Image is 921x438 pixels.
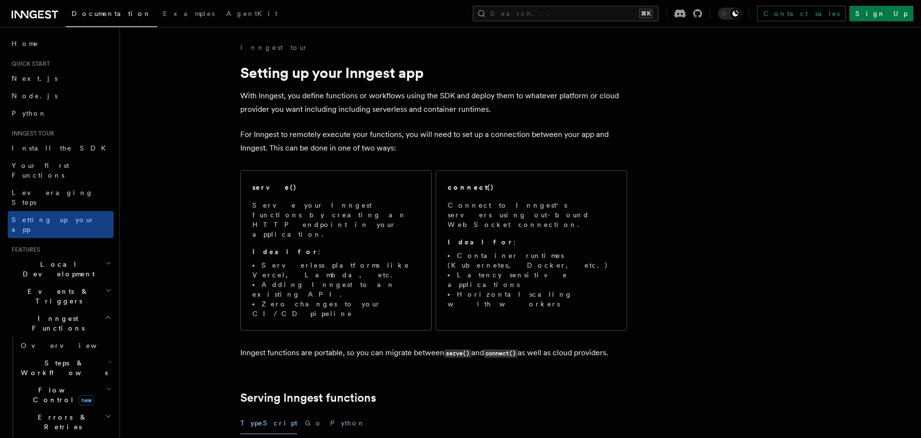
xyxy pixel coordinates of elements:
[12,162,69,179] span: Your first Functions
[12,189,93,206] span: Leveraging Steps
[252,248,318,256] strong: Ideal for
[17,354,114,381] button: Steps & Workflows
[252,182,297,192] h2: serve()
[444,349,471,358] code: serve()
[240,128,627,155] p: For Inngest to remotely execute your functions, you will need to set up a connection between your...
[8,70,114,87] a: Next.js
[448,182,494,192] h2: connect()
[252,200,420,239] p: Serve your Inngest functions by creating an HTTP endpoint in your application.
[8,246,40,254] span: Features
[8,287,105,306] span: Events & Triggers
[8,211,114,238] a: Setting up your app
[448,237,615,247] p: :
[12,216,95,233] span: Setting up your app
[448,251,615,270] li: Container runtimes (Kubernetes, Docker, etc.)
[240,43,308,52] a: Inngest tour
[252,299,420,318] li: Zero changes to your CI/CD pipeline
[484,349,518,358] code: connect()
[8,35,114,52] a: Home
[240,89,627,116] p: With Inngest, you define functions or workflows using the SDK and deploy them to whatever platfor...
[157,3,220,26] a: Examples
[17,385,106,405] span: Flow Control
[226,10,278,17] span: AgentKit
[8,256,114,283] button: Local Development
[12,39,39,48] span: Home
[639,9,653,18] kbd: ⌘K
[240,391,376,405] a: Serving Inngest functions
[8,87,114,105] a: Node.js
[17,408,114,436] button: Errors & Retries
[330,412,365,434] button: Python
[448,200,615,229] p: Connect to Inngest's servers using out-bound WebSocket connection.
[21,342,120,349] span: Overview
[240,412,297,434] button: TypeScript
[17,381,114,408] button: Flow Controlnew
[220,3,283,26] a: AgentKit
[17,337,114,354] a: Overview
[305,412,322,434] button: Go
[17,358,108,378] span: Steps & Workflows
[718,8,741,19] button: Toggle dark mode
[12,144,112,152] span: Install the SDK
[12,109,47,117] span: Python
[436,170,627,331] a: connect()Connect to Inngest's servers using out-bound WebSocket connection.Ideal for:Container ru...
[17,412,105,432] span: Errors & Retries
[849,6,913,21] a: Sign Up
[8,105,114,122] a: Python
[757,6,846,21] a: Contact sales
[8,314,104,333] span: Inngest Functions
[8,184,114,211] a: Leveraging Steps
[473,6,658,21] button: Search...⌘K
[252,280,420,299] li: Adding Inngest to an existing API.
[240,64,627,81] h1: Setting up your Inngest app
[8,139,114,157] a: Install the SDK
[78,395,94,406] span: new
[448,238,513,246] strong: Ideal for
[8,60,50,68] span: Quick start
[252,247,420,257] p: :
[240,346,627,360] p: Inngest functions are portable, so you can migrate between and as well as cloud providers.
[448,270,615,289] li: Latency sensitive applications
[8,157,114,184] a: Your first Functions
[8,283,114,310] button: Events & Triggers
[448,289,615,309] li: Horizontal scaling with workers
[8,259,105,279] span: Local Development
[240,170,432,331] a: serve()Serve your Inngest functions by creating an HTTP endpoint in your application.Ideal for:Se...
[12,92,58,100] span: Node.js
[72,10,151,17] span: Documentation
[66,3,157,27] a: Documentation
[12,75,58,82] span: Next.js
[163,10,215,17] span: Examples
[252,260,420,280] li: Serverless platforms like Vercel, Lambda, etc.
[8,130,54,137] span: Inngest tour
[8,310,114,337] button: Inngest Functions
